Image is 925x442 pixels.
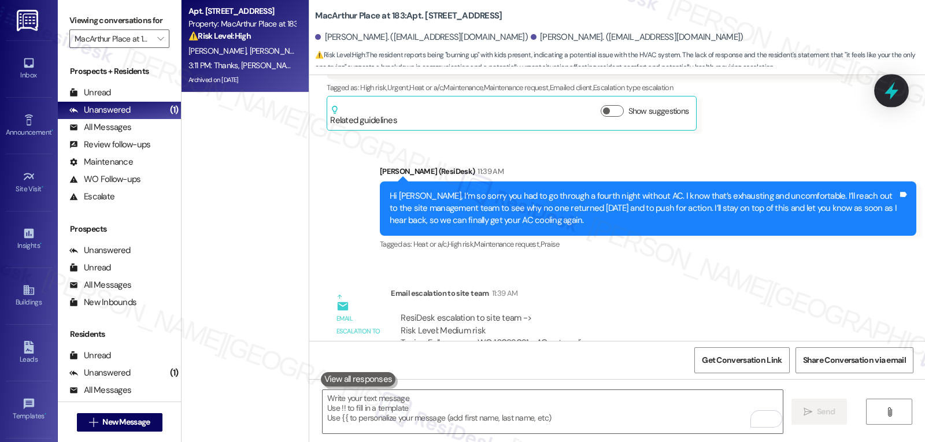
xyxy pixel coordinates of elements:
[401,312,853,362] div: ResiDesk escalation to site team -> Risk Level: Medium risk Topics: Follow-up on WO 16092021 - AC...
[250,46,308,56] span: [PERSON_NAME]
[167,101,182,119] div: (1)
[387,83,409,92] span: Urgent ,
[803,354,906,366] span: Share Conversation via email
[188,18,295,30] div: Property: MacArthur Place at 183
[593,83,673,92] span: Escalation type escalation
[69,262,111,274] div: Unread
[315,31,528,43] div: [PERSON_NAME]. ([EMAIL_ADDRESS][DOMAIN_NAME])
[77,413,162,432] button: New Message
[69,279,131,291] div: All Messages
[69,121,131,133] div: All Messages
[69,173,140,185] div: WO Follow-ups
[69,156,133,168] div: Maintenance
[791,399,848,425] button: Send
[6,224,52,255] a: Insights •
[475,165,504,177] div: 11:39 AM
[628,105,689,117] label: Show suggestions
[69,367,131,379] div: Unanswered
[489,287,518,299] div: 11:39 AM
[315,10,502,22] b: MacArthur Place at 183: Apt. [STREET_ADDRESS]
[409,83,443,92] span: Heat or a/c ,
[188,46,250,56] span: [PERSON_NAME]
[550,83,593,92] span: Emailed client ,
[885,407,894,417] i: 
[89,418,98,427] i: 
[323,390,783,433] textarea: To enrich screen reader interactions, please activate Accessibility in Grammarly extension settings
[45,410,46,418] span: •
[69,296,136,309] div: New Inbounds
[42,183,43,191] span: •
[58,65,181,77] div: Prospects + Residents
[69,12,169,29] label: Viewing conversations for
[6,167,52,198] a: Site Visit •
[315,50,365,60] strong: ⚠️ Risk Level: High
[69,139,150,151] div: Review follow-ups
[795,347,913,373] button: Share Conversation via email
[443,83,483,92] span: Maintenance ,
[360,83,387,92] span: High risk ,
[69,191,114,203] div: Escalate
[187,73,297,87] div: Archived on [DATE]
[58,328,181,340] div: Residents
[69,384,131,396] div: All Messages
[484,83,550,92] span: Maintenance request ,
[413,239,447,249] span: Heat or a/c ,
[327,79,863,96] div: Tagged as:
[188,5,295,17] div: Apt. [STREET_ADDRESS]
[531,31,743,43] div: [PERSON_NAME]. ([EMAIL_ADDRESS][DOMAIN_NAME])
[380,236,916,252] div: Tagged as:
[75,29,151,48] input: All communities
[188,31,251,41] strong: ⚠️ Risk Level: High
[474,239,540,249] span: Maintenance request ,
[702,354,782,366] span: Get Conversation Link
[447,239,475,249] span: High risk ,
[315,49,925,74] span: : The resident reports being "burning up" with kids present, indicating a potential issue with th...
[69,350,111,362] div: Unread
[157,34,164,43] i: 
[69,244,131,257] div: Unanswered
[6,394,52,425] a: Templates •
[58,223,181,235] div: Prospects
[167,364,182,382] div: (1)
[380,165,916,181] div: [PERSON_NAME] (ResiDesk)
[391,287,863,303] div: Email escalation to site team
[17,10,40,31] img: ResiDesk Logo
[330,105,397,127] div: Related guidelines
[102,416,150,428] span: New Message
[336,313,382,350] div: Email escalation to site team
[694,347,789,373] button: Get Conversation Link
[390,190,898,227] div: Hi [PERSON_NAME], I’m so sorry you had to go through a fourth night without AC. I know that’s exh...
[51,127,53,135] span: •
[69,87,111,99] div: Unread
[69,104,131,116] div: Unanswered
[6,280,52,311] a: Buildings
[817,406,835,418] span: Send
[188,60,665,70] div: 3:11 PM: Thanks, [PERSON_NAME]. That means a lot. I’ll keep following up until we have an update ...
[804,407,812,417] i: 
[40,240,42,248] span: •
[541,239,560,249] span: Praise
[6,337,52,369] a: Leads
[6,53,52,84] a: Inbox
